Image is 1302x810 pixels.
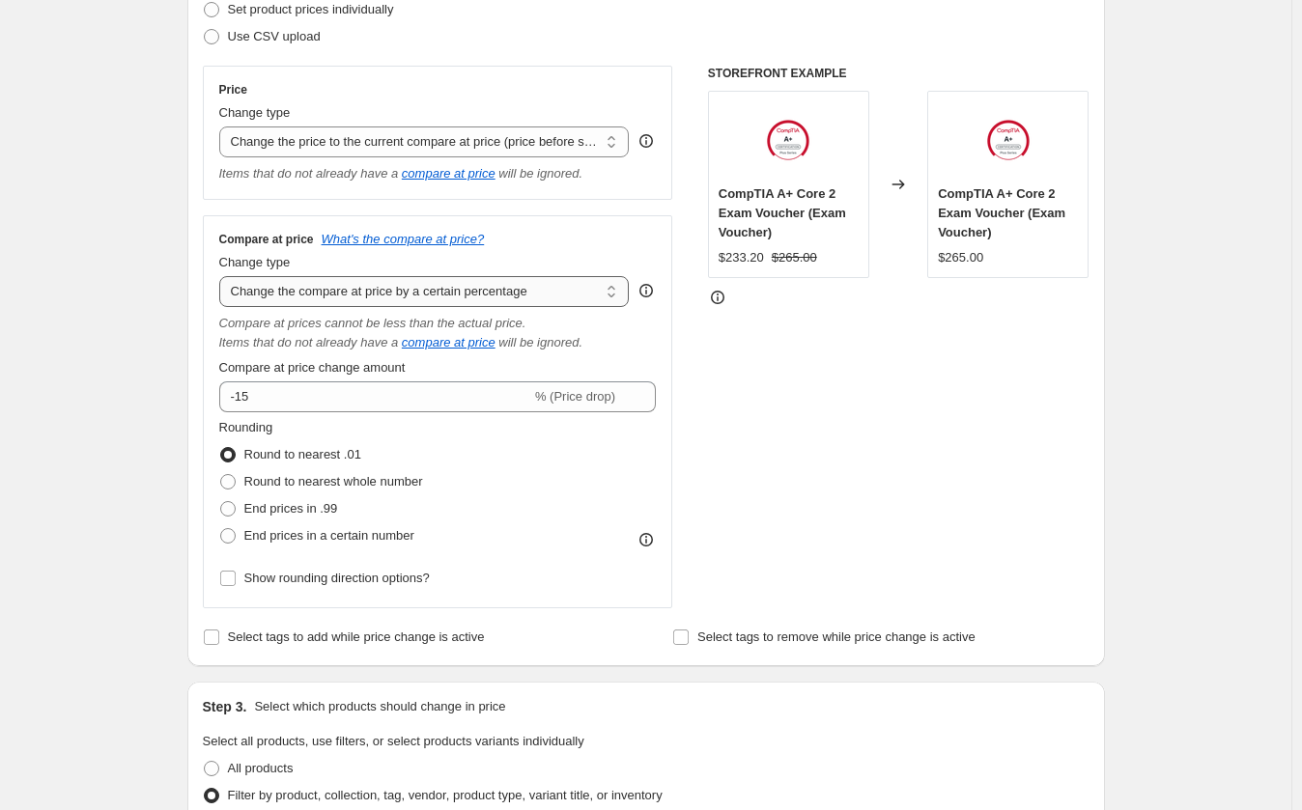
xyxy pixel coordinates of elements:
strike: $265.00 [772,248,817,267]
span: End prices in .99 [244,501,338,516]
span: % (Price drop) [535,389,615,404]
h6: STOREFRONT EXAMPLE [708,66,1090,81]
img: Plus_A_Certification_80x.png [750,101,827,179]
span: End prices in a certain number [244,528,414,543]
span: Round to nearest .01 [244,447,361,461]
span: Rounding [219,420,273,434]
span: Select tags to remove while price change is active [697,629,976,644]
span: Set product prices individually [228,2,394,16]
div: $265.00 [938,248,983,267]
h2: Step 3. [203,697,247,716]
span: Compare at price change amount [219,360,406,375]
div: help [637,281,656,300]
input: -15 [219,381,531,412]
div: $233.20 [719,248,764,267]
i: Compare at prices cannot be less than the actual price. [219,316,526,330]
span: Round to nearest whole number [244,474,423,489]
span: Filter by product, collection, tag, vendor, product type, variant title, or inventory [228,788,663,802]
button: What's the compare at price? [322,232,485,246]
span: Use CSV upload [228,29,321,43]
button: compare at price [402,166,495,181]
p: Select which products should change in price [254,697,505,716]
i: will be ignored. [498,166,582,181]
img: Plus_A_Certification_80x.png [970,101,1047,179]
div: help [637,131,656,151]
h3: Price [219,82,247,98]
button: compare at price [402,335,495,349]
span: All products [228,761,294,775]
span: CompTIA A+ Core 2 Exam Voucher (Exam Voucher) [938,186,1065,239]
span: CompTIA A+ Core 2 Exam Voucher (Exam Voucher) [719,186,846,239]
span: Show rounding direction options? [244,571,430,585]
span: Select tags to add while price change is active [228,629,485,644]
span: Select all products, use filters, or select products variants individually [203,734,584,748]
span: Change type [219,255,291,269]
i: Items that do not already have a [219,335,399,349]
span: Change type [219,105,291,120]
i: Items that do not already have a [219,166,399,181]
h3: Compare at price [219,232,314,247]
i: will be ignored. [498,335,582,349]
